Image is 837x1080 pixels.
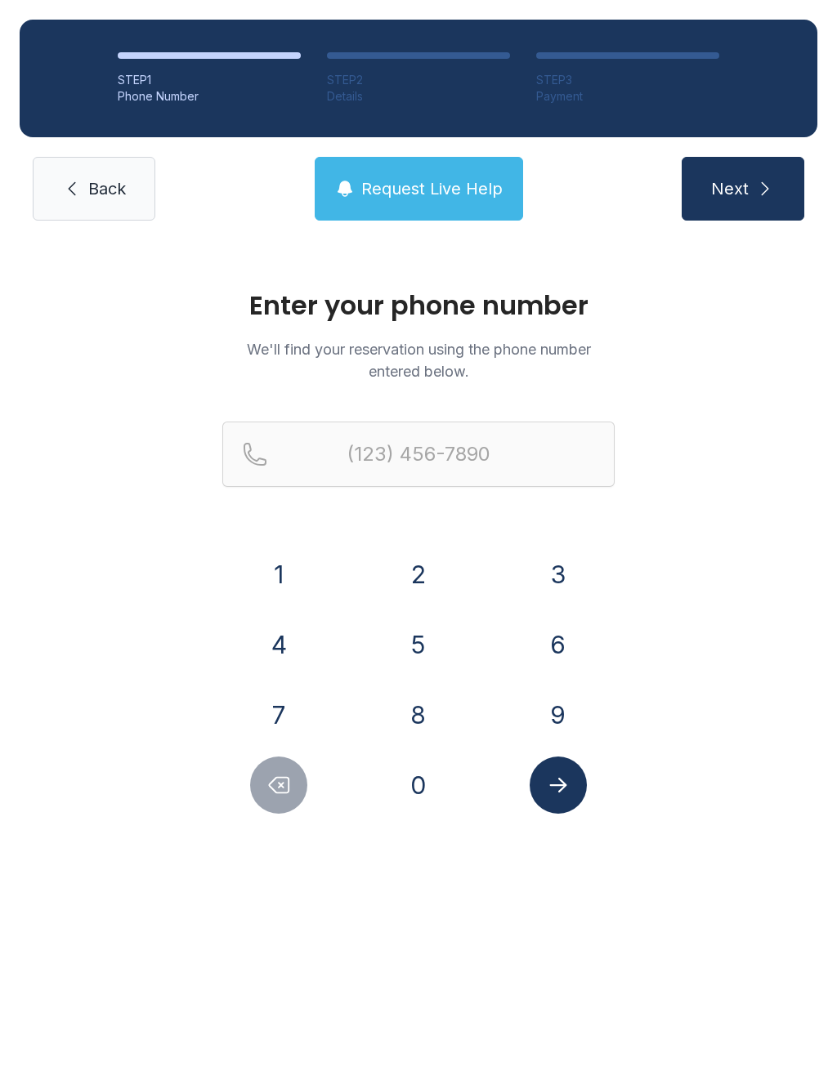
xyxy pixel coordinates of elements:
[118,72,301,88] div: STEP 1
[88,177,126,200] span: Back
[390,616,447,673] button: 5
[536,72,719,88] div: STEP 3
[222,292,615,319] h1: Enter your phone number
[390,686,447,743] button: 8
[536,88,719,105] div: Payment
[530,686,587,743] button: 9
[222,338,615,382] p: We'll find your reservation using the phone number entered below.
[530,546,587,603] button: 3
[530,616,587,673] button: 6
[530,756,587,814] button: Submit lookup form
[361,177,503,200] span: Request Live Help
[327,72,510,88] div: STEP 2
[118,88,301,105] div: Phone Number
[250,616,307,673] button: 4
[222,422,615,487] input: Reservation phone number
[250,686,307,743] button: 7
[711,177,749,200] span: Next
[250,546,307,603] button: 1
[390,756,447,814] button: 0
[327,88,510,105] div: Details
[390,546,447,603] button: 2
[250,756,307,814] button: Delete number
